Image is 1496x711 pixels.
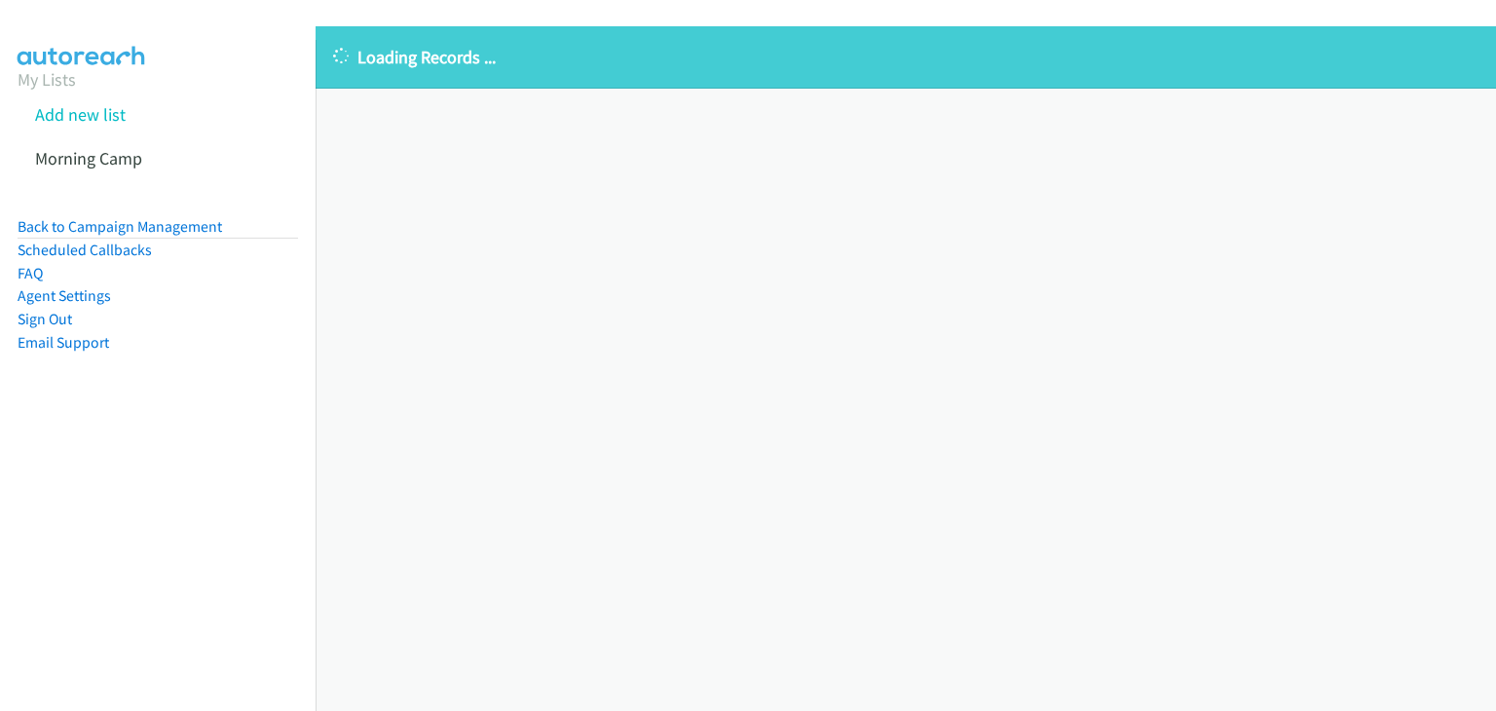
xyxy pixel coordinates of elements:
a: My Lists [18,68,76,91]
a: Add new list [35,103,126,126]
a: Scheduled Callbacks [18,241,152,259]
a: Sign Out [18,310,72,328]
a: Agent Settings [18,286,111,305]
a: Back to Campaign Management [18,217,222,236]
a: Morning Camp [35,147,142,169]
a: FAQ [18,264,43,282]
a: Email Support [18,333,109,352]
p: Loading Records ... [333,44,1478,70]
